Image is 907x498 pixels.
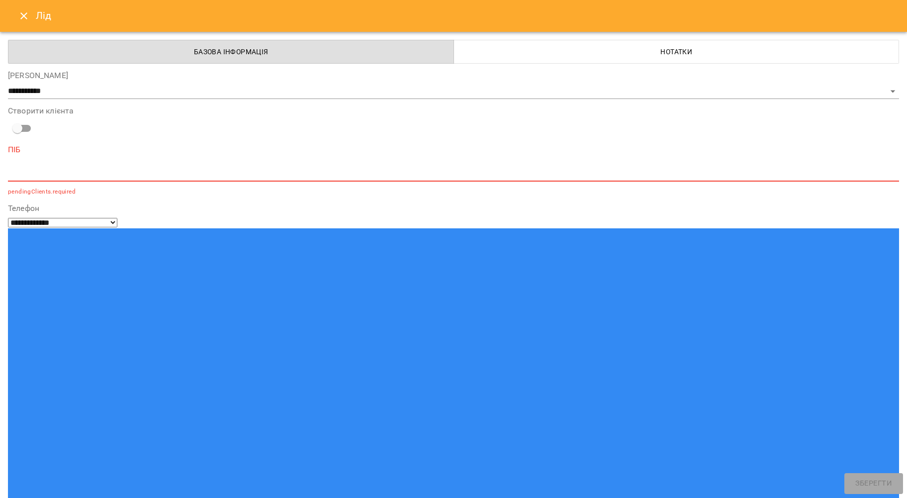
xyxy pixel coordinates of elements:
[12,4,36,28] button: Close
[8,72,899,80] label: [PERSON_NAME]
[8,204,899,212] label: Телефон
[453,40,900,64] button: Нотатки
[8,107,899,115] label: Створити клієнта
[8,40,454,64] button: Базова інформація
[8,146,899,154] label: ПІБ
[14,46,448,58] span: Базова інформація
[36,8,895,23] h6: Лід
[8,218,117,227] select: Phone number country
[460,46,894,58] span: Нотатки
[8,187,899,197] p: pendingClients.required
